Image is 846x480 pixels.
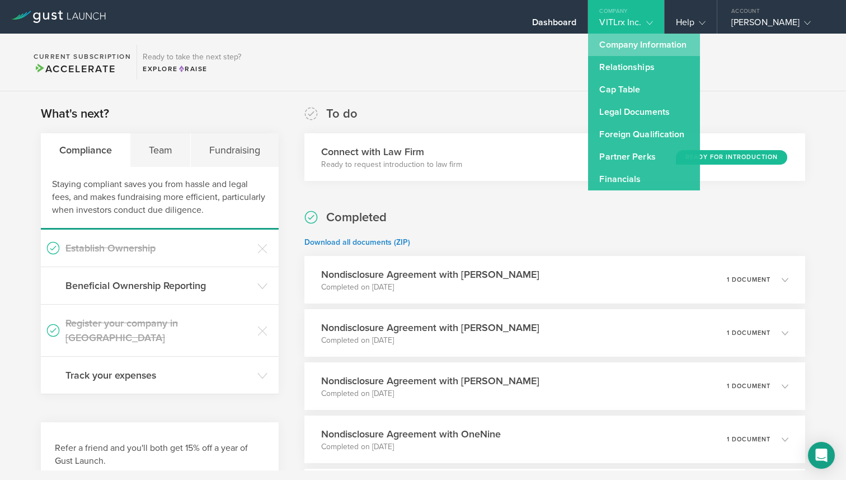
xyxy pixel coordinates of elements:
div: Ready to take the next step?ExploreRaise [137,45,247,80]
h3: Refer a friend and you'll both get 15% off a year of Gust Launch. [55,442,265,468]
p: 1 document [727,277,770,283]
div: Ready for Introduction [676,150,787,165]
h3: Ready to take the next step? [143,53,241,61]
p: 1 document [727,383,770,389]
div: Team [130,133,191,167]
div: VITLrx Inc. [599,17,652,34]
div: [PERSON_NAME] [731,17,826,34]
h3: Register your company in [GEOGRAPHIC_DATA] [65,316,252,345]
div: Staying compliant saves you from hassle and legal fees, and makes fundraising more efficient, par... [41,167,279,230]
div: Fundraising [191,133,278,167]
span: Accelerate [34,63,115,75]
p: Completed on [DATE] [321,441,501,453]
h2: Completed [326,209,387,226]
h2: To do [326,106,358,122]
p: Completed on [DATE] [321,388,539,399]
p: 1 document [727,436,770,442]
div: Help [676,17,706,34]
span: Raise [178,65,208,73]
h3: Track your expenses [65,368,252,383]
h3: Establish Ownership [65,241,252,255]
div: Compliance [41,133,130,167]
div: Explore [143,64,241,74]
h2: Current Subscription [34,53,131,60]
h3: Nondisclosure Agreement with [PERSON_NAME] [321,267,539,282]
p: Completed on [DATE] [321,335,539,346]
div: Dashboard [532,17,577,34]
h2: What's next? [41,106,109,122]
h3: Nondisclosure Agreement with [PERSON_NAME] [321,374,539,388]
a: Download all documents (ZIP) [304,237,410,247]
p: 1 document [727,330,770,336]
h3: Beneficial Ownership Reporting [65,278,252,293]
div: Open Intercom Messenger [808,442,835,469]
div: Connect with Law FirmReady to request introduction to law firmReady for Introduction [304,133,805,181]
h3: Connect with Law Firm [321,145,462,159]
p: Ready to request introduction to law firm [321,159,462,170]
h3: Nondisclosure Agreement with [PERSON_NAME] [321,320,539,335]
p: Completed on [DATE] [321,282,539,293]
h3: Nondisclosure Agreement with OneNine [321,427,501,441]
